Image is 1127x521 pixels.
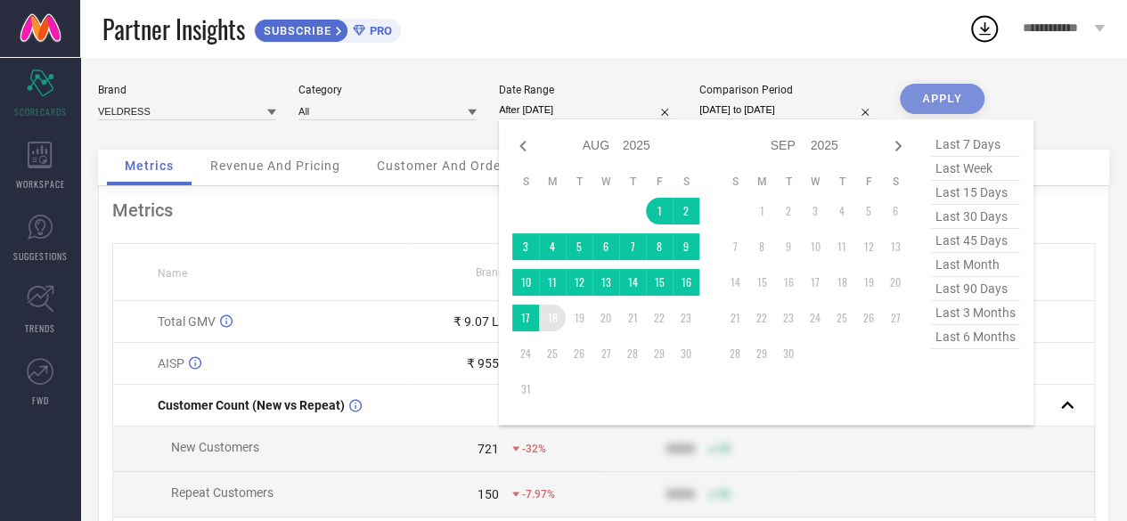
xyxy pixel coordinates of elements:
[566,233,592,260] td: Tue Aug 05 2025
[829,233,855,260] td: Thu Sep 11 2025
[673,233,699,260] td: Sat Aug 09 2025
[748,269,775,296] td: Mon Sep 15 2025
[478,442,499,456] div: 721
[829,198,855,224] td: Thu Sep 04 2025
[718,443,731,455] span: 50
[855,269,882,296] td: Fri Sep 19 2025
[931,181,1020,205] span: last 15 days
[619,305,646,331] td: Thu Aug 21 2025
[829,305,855,331] td: Thu Sep 25 2025
[666,442,695,456] div: 9999
[673,340,699,367] td: Sat Aug 30 2025
[887,135,909,157] div: Next month
[722,305,748,331] td: Sun Sep 21 2025
[619,340,646,367] td: Thu Aug 28 2025
[32,394,49,407] span: FWD
[539,269,566,296] td: Mon Aug 11 2025
[619,233,646,260] td: Thu Aug 07 2025
[931,253,1020,277] span: last month
[673,198,699,224] td: Sat Aug 02 2025
[855,175,882,189] th: Friday
[802,233,829,260] td: Wed Sep 10 2025
[718,488,731,501] span: 50
[855,198,882,224] td: Fri Sep 05 2025
[829,269,855,296] td: Thu Sep 18 2025
[882,305,909,331] td: Sat Sep 27 2025
[646,340,673,367] td: Fri Aug 29 2025
[13,249,68,263] span: SUGGESTIONS
[802,269,829,296] td: Wed Sep 17 2025
[365,24,392,37] span: PRO
[855,233,882,260] td: Fri Sep 12 2025
[931,277,1020,301] span: last 90 days
[25,322,55,335] span: TRENDS
[522,488,555,501] span: -7.97%
[499,101,677,119] input: Select date range
[699,84,878,96] div: Comparison Period
[748,340,775,367] td: Mon Sep 29 2025
[512,340,539,367] td: Sun Aug 24 2025
[722,269,748,296] td: Sun Sep 14 2025
[171,440,259,454] span: New Customers
[802,198,829,224] td: Wed Sep 03 2025
[592,340,619,367] td: Wed Aug 27 2025
[802,175,829,189] th: Wednesday
[566,175,592,189] th: Tuesday
[592,175,619,189] th: Wednesday
[512,376,539,403] td: Sun Aug 31 2025
[158,398,345,412] span: Customer Count (New vs Repeat)
[522,443,546,455] span: -32%
[98,84,276,96] div: Brand
[829,175,855,189] th: Thursday
[931,157,1020,181] span: last week
[619,175,646,189] th: Thursday
[512,305,539,331] td: Sun Aug 17 2025
[802,305,829,331] td: Wed Sep 24 2025
[722,233,748,260] td: Sun Sep 07 2025
[673,305,699,331] td: Sat Aug 23 2025
[158,314,216,329] span: Total GMV
[566,269,592,296] td: Tue Aug 12 2025
[102,11,245,47] span: Partner Insights
[478,487,499,501] div: 150
[666,487,695,501] div: 9999
[931,325,1020,349] span: last 6 months
[931,133,1020,157] span: last 7 days
[566,340,592,367] td: Tue Aug 26 2025
[592,269,619,296] td: Wed Aug 13 2025
[882,198,909,224] td: Sat Sep 06 2025
[16,177,65,191] span: WORKSPACE
[125,159,174,173] span: Metrics
[566,305,592,331] td: Tue Aug 19 2025
[646,269,673,296] td: Fri Aug 15 2025
[539,233,566,260] td: Mon Aug 04 2025
[748,305,775,331] td: Mon Sep 22 2025
[14,105,67,118] span: SCORECARDS
[646,233,673,260] td: Fri Aug 08 2025
[673,175,699,189] th: Saturday
[298,84,477,96] div: Category
[539,340,566,367] td: Mon Aug 25 2025
[539,175,566,189] th: Monday
[254,14,401,43] a: SUBSCRIBEPRO
[476,266,535,279] span: Brand Value
[619,269,646,296] td: Thu Aug 14 2025
[931,229,1020,253] span: last 45 days
[158,356,184,370] span: AISP
[539,305,566,331] td: Mon Aug 18 2025
[748,175,775,189] th: Monday
[722,175,748,189] th: Sunday
[646,175,673,189] th: Friday
[775,175,802,189] th: Tuesday
[931,205,1020,229] span: last 30 days
[775,305,802,331] td: Tue Sep 23 2025
[882,175,909,189] th: Saturday
[512,135,534,157] div: Previous month
[775,340,802,367] td: Tue Sep 30 2025
[255,24,336,37] span: SUBSCRIBE
[855,305,882,331] td: Fri Sep 26 2025
[882,269,909,296] td: Sat Sep 20 2025
[748,198,775,224] td: Mon Sep 01 2025
[377,159,513,173] span: Customer And Orders
[592,305,619,331] td: Wed Aug 20 2025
